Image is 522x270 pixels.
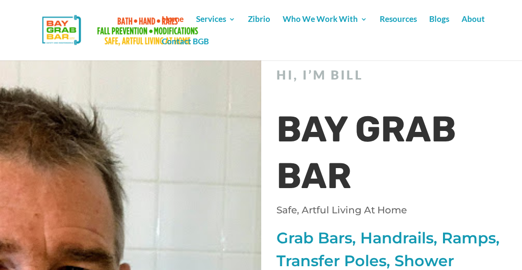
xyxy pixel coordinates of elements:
[196,16,236,38] a: Services
[276,203,506,217] p: Safe, Artful Living At Home
[462,16,485,38] a: About
[162,16,184,38] a: Home
[276,68,506,87] h2: Hi, I’m Bill
[16,10,228,50] img: Bay Grab Bar
[380,16,417,38] a: Resources
[429,16,449,38] a: Blogs
[276,106,506,204] h1: BAY GRAB BAR
[283,16,367,38] a: Who We Work With
[248,16,270,38] a: Zibrio
[162,38,209,60] a: Contact BGB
